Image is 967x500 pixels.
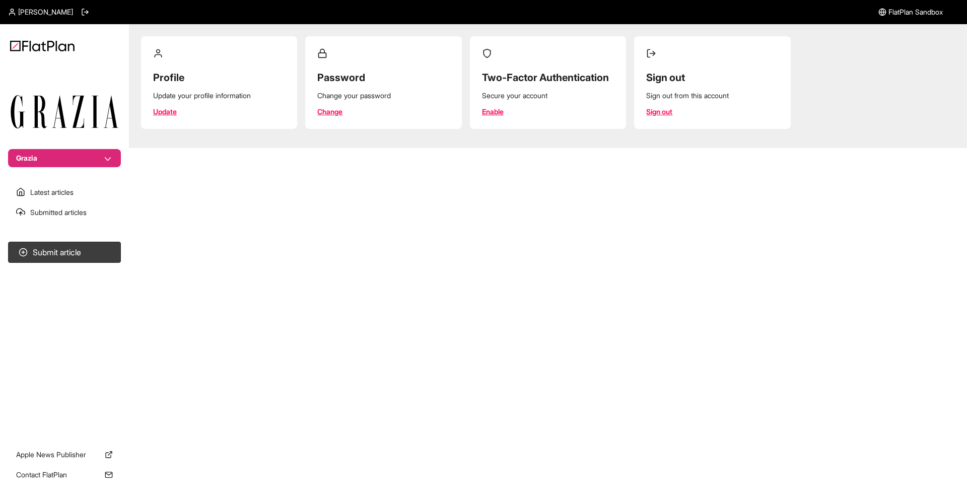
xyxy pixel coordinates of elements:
div: Change your password [317,91,449,101]
a: Change [317,107,342,117]
h2: Two-Factor Authentication [482,70,614,85]
img: Logo [10,40,75,51]
a: [PERSON_NAME] [8,7,73,17]
a: Enable [482,107,504,117]
span: FlatPlan Sandbox [888,7,943,17]
span: [PERSON_NAME] [18,7,73,17]
button: Grazia [8,149,121,167]
a: Latest articles [8,183,121,201]
a: Submitted articles [8,203,121,222]
h2: Password [317,70,449,85]
h2: Profile [153,70,285,85]
div: Secure your account [482,91,614,101]
a: Update [153,107,177,117]
a: Apple News Publisher [8,446,121,464]
img: Publication Logo [10,95,119,129]
a: Contact FlatPlan [8,466,121,484]
div: Sign out from this account [646,91,778,101]
h2: Sign out [646,70,778,85]
button: Submit article [8,242,121,263]
div: Update your profile information [153,91,285,101]
a: Sign out [646,107,672,117]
